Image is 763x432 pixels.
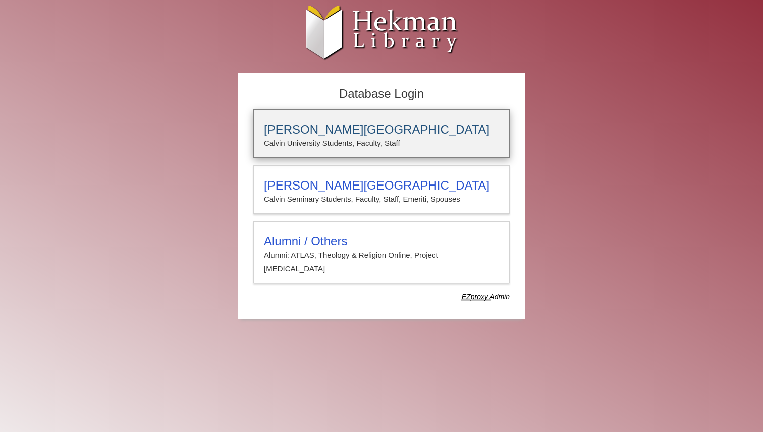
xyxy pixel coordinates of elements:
a: [PERSON_NAME][GEOGRAPHIC_DATA]Calvin Seminary Students, Faculty, Staff, Emeriti, Spouses [253,165,510,214]
h3: [PERSON_NAME][GEOGRAPHIC_DATA] [264,122,499,137]
p: Calvin Seminary Students, Faculty, Staff, Emeriti, Spouses [264,193,499,206]
a: [PERSON_NAME][GEOGRAPHIC_DATA]Calvin University Students, Faculty, Staff [253,109,510,158]
p: Calvin University Students, Faculty, Staff [264,137,499,150]
summary: Alumni / OthersAlumni: ATLAS, Theology & Religion Online, Project [MEDICAL_DATA] [264,234,499,275]
h3: Alumni / Others [264,234,499,249]
h2: Database Login [248,84,515,104]
h3: [PERSON_NAME][GEOGRAPHIC_DATA] [264,178,499,193]
p: Alumni: ATLAS, Theology & Religion Online, Project [MEDICAL_DATA] [264,249,499,275]
dfn: Use Alumni login [462,293,510,301]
